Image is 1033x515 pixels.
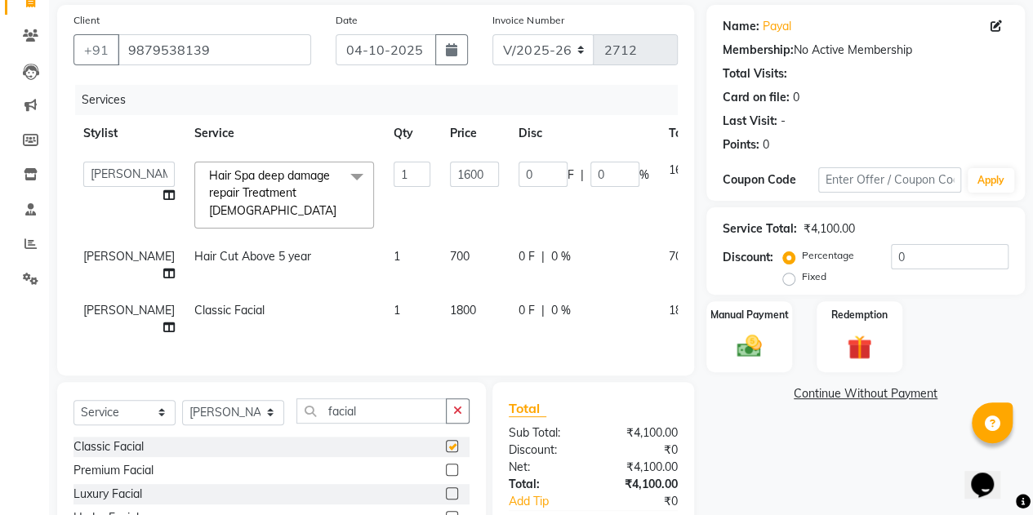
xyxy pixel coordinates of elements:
[194,249,311,264] span: Hair Cut Above 5 year
[964,450,1017,499] iframe: chat widget
[669,162,695,177] span: 1600
[639,166,649,184] span: %
[723,18,759,35] div: Name:
[450,249,470,264] span: 700
[384,115,440,152] th: Qty
[551,302,571,319] span: 0 %
[296,398,447,424] input: Search or Scan
[336,203,344,218] a: x
[723,65,787,82] div: Total Visits:
[723,42,794,59] div: Membership:
[669,303,695,317] span: 1800
[75,85,690,115] div: Services
[440,115,509,152] th: Price
[194,303,265,317] span: Classic Facial
[83,303,175,317] span: [PERSON_NAME]
[496,493,609,510] a: Add Tip
[394,249,400,264] span: 1
[710,385,1022,402] a: Continue Without Payment
[336,13,358,28] label: Date
[73,115,185,152] th: Stylist
[968,168,1014,193] button: Apply
[551,248,571,265] span: 0 %
[519,302,535,319] span: 0 F
[723,89,790,106] div: Card on file:
[496,459,594,476] div: Net:
[519,248,535,265] span: 0 F
[723,42,1009,59] div: No Active Membership
[73,462,154,479] div: Premium Facial
[669,249,688,264] span: 700
[593,476,690,493] div: ₹4,100.00
[802,269,826,284] label: Fixed
[541,302,545,319] span: |
[763,136,769,153] div: 0
[609,493,690,510] div: ₹0
[73,438,144,455] div: Classic Facial
[723,136,759,153] div: Points:
[581,166,584,184] span: |
[710,308,789,322] label: Manual Payment
[831,308,888,322] label: Redemption
[394,303,400,317] span: 1
[781,113,786,130] div: -
[568,166,574,184] span: F
[593,442,690,459] div: ₹0
[839,332,879,362] img: _gift.svg
[496,442,594,459] div: Discount:
[763,18,791,35] a: Payal
[723,113,777,130] div: Last Visit:
[450,303,476,317] span: 1800
[818,167,961,193] input: Enter Offer / Coupon Code
[541,248,545,265] span: |
[73,486,142,503] div: Luxury Facial
[118,34,311,65] input: Search by Name/Mobile/Email/Code
[73,13,100,28] label: Client
[593,424,690,442] div: ₹4,100.00
[723,171,818,189] div: Coupon Code
[509,400,546,417] span: Total
[209,168,336,218] span: Hair Spa deep damage repair Treatment [DEMOGRAPHIC_DATA]
[496,424,594,442] div: Sub Total:
[509,115,659,152] th: Disc
[723,220,797,238] div: Service Total:
[729,332,769,361] img: _cash.svg
[659,115,706,152] th: Total
[83,249,175,264] span: [PERSON_NAME]
[804,220,855,238] div: ₹4,100.00
[723,249,773,266] div: Discount:
[73,34,119,65] button: +91
[802,248,854,263] label: Percentage
[593,459,690,476] div: ₹4,100.00
[492,13,563,28] label: Invoice Number
[496,476,594,493] div: Total:
[793,89,799,106] div: 0
[185,115,384,152] th: Service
